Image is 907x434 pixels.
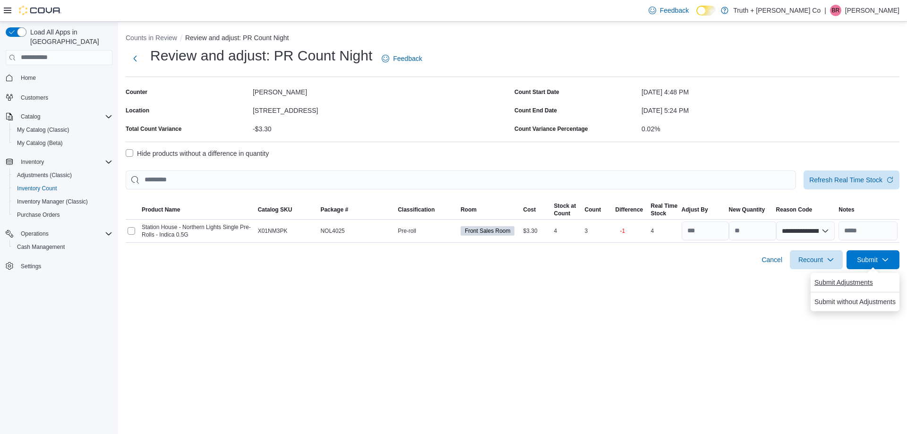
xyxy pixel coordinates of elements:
[17,171,72,179] span: Adjustments (Classic)
[13,196,92,207] a: Inventory Manager (Classic)
[857,255,878,264] span: Submit
[762,255,782,264] span: Cancel
[645,1,693,20] a: Feedback
[9,169,116,182] button: Adjustments (Classic)
[13,170,112,181] span: Adjustments (Classic)
[378,49,426,68] a: Feedback
[258,206,292,213] span: Catalog SKU
[13,124,73,136] a: My Catalog (Classic)
[651,202,677,210] div: Real Time
[2,90,116,104] button: Customers
[13,183,112,194] span: Inventory Count
[642,85,899,96] div: [DATE] 4:48 PM
[396,204,459,215] button: Classification
[26,27,112,46] span: Load All Apps in [GEOGRAPHIC_DATA]
[2,227,116,240] button: Operations
[2,259,116,273] button: Settings
[13,137,67,149] a: My Catalog (Beta)
[17,243,65,251] span: Cash Management
[523,206,536,213] span: Cost
[17,185,57,192] span: Inventory Count
[514,107,557,114] label: Count End Date
[17,111,44,122] button: Catalog
[256,204,319,215] button: Catalog SKU
[320,206,348,213] span: Package #
[185,34,289,42] button: Review and adjust: PR Count Night
[13,137,112,149] span: My Catalog (Beta)
[126,107,149,114] label: Location
[150,46,372,65] h1: Review and adjust: PR Count Night
[17,228,52,239] button: Operations
[21,158,44,166] span: Inventory
[396,225,459,237] div: Pre-roll
[9,123,116,136] button: My Catalog (Classic)
[13,170,76,181] a: Adjustments (Classic)
[253,121,511,133] div: -$3.30
[17,91,112,103] span: Customers
[642,103,899,114] div: [DATE] 5:24 PM
[729,206,765,213] div: New Quantity
[616,206,643,213] div: Difference
[17,72,40,84] a: Home
[522,204,552,215] button: Cost
[21,113,40,120] span: Catalog
[253,103,511,114] div: [STREET_ADDRESS]
[651,202,677,217] span: Real Time Stock
[13,124,112,136] span: My Catalog (Classic)
[17,126,69,134] span: My Catalog (Classic)
[126,88,147,96] label: Counter
[839,206,854,213] span: Notes
[804,170,899,189] button: Refresh Real Time Stock
[142,223,254,238] span: Station House - Northern Lights Single Pre-Rolls - Indica 0.5G
[126,170,796,189] input: This is a search bar. After typing your query, hit enter to filter the results lower in the page.
[142,206,180,213] span: Product Name
[13,241,112,253] span: Cash Management
[17,228,112,239] span: Operations
[17,72,112,84] span: Home
[811,273,877,292] button: Submit Adjustments
[585,206,601,213] span: Count
[21,74,36,82] span: Home
[776,206,813,213] span: Reason Code
[2,110,116,123] button: Catalog
[17,111,112,122] span: Catalog
[696,6,716,16] input: Dark Mode
[620,227,625,235] p: -1
[17,211,60,219] span: Purchase Orders
[847,250,899,269] button: Submit
[126,49,145,68] button: Next
[832,5,840,16] span: BR
[514,125,588,133] div: Count Variance Percentage
[830,5,841,16] div: Brittnay Rai
[522,225,552,237] div: $3.30
[13,209,64,221] a: Purchase Orders
[13,196,112,207] span: Inventory Manager (Classic)
[459,204,522,215] button: Room
[9,208,116,221] button: Purchase Orders
[13,183,61,194] a: Inventory Count
[253,85,511,96] div: [PERSON_NAME]
[649,225,680,237] div: 4
[2,71,116,85] button: Home
[845,5,899,16] p: [PERSON_NAME]
[798,255,823,264] span: Recount
[21,263,41,270] span: Settings
[814,297,896,306] span: Submit without Adjustments
[651,210,677,217] div: Stock
[140,204,256,215] button: Product Name
[552,200,583,219] button: Stock atCount
[552,225,583,237] div: 4
[17,92,52,103] a: Customers
[514,88,559,96] label: Count Start Date
[790,250,843,269] button: Recount
[318,225,396,237] div: NOL4025
[21,230,49,238] span: Operations
[17,156,48,168] button: Inventory
[811,292,899,311] button: Submit without Adjustments
[17,261,45,272] a: Settings
[554,202,576,217] span: Stock at Count
[554,202,576,210] div: Stock at
[398,206,435,213] span: Classification
[17,198,88,205] span: Inventory Manager (Classic)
